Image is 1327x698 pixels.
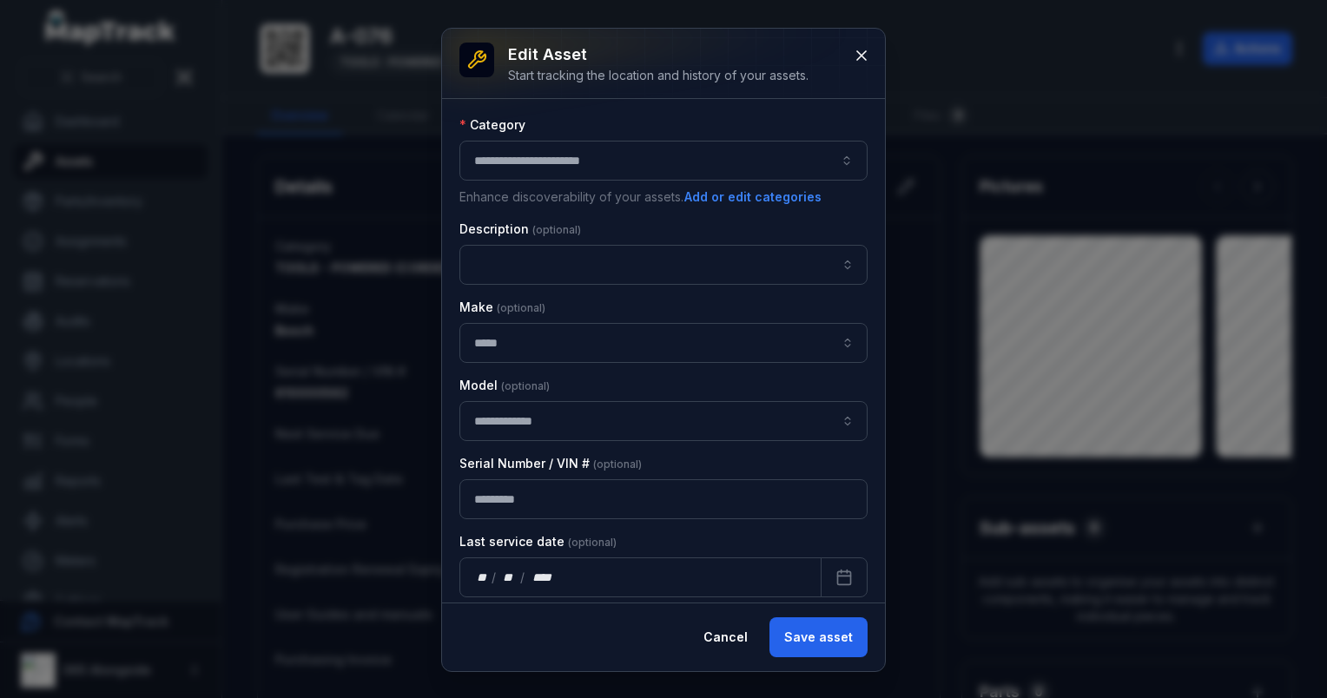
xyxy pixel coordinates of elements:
[459,299,545,316] label: Make
[459,188,868,207] p: Enhance discoverability of your assets.
[459,245,868,285] input: asset-edit:description-label
[459,533,617,550] label: Last service date
[474,569,492,586] div: day,
[498,569,521,586] div: month,
[459,221,581,238] label: Description
[508,43,809,67] h3: Edit asset
[508,67,809,84] div: Start tracking the location and history of your assets.
[689,617,763,657] button: Cancel
[459,455,642,472] label: Serial Number / VIN #
[683,188,822,207] button: Add or edit categories
[459,116,525,134] label: Category
[526,569,558,586] div: year,
[492,569,498,586] div: /
[459,377,550,394] label: Model
[769,617,868,657] button: Save asset
[520,569,526,586] div: /
[821,557,868,597] button: Calendar
[459,323,868,363] input: asset-edit:cf[2c9a1bd6-738d-4b2a-ac98-3f96f4078ca0]-label
[459,401,868,441] input: asset-edit:cf[372ede5e-5430-4034-be4c-3789af5fa247]-label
